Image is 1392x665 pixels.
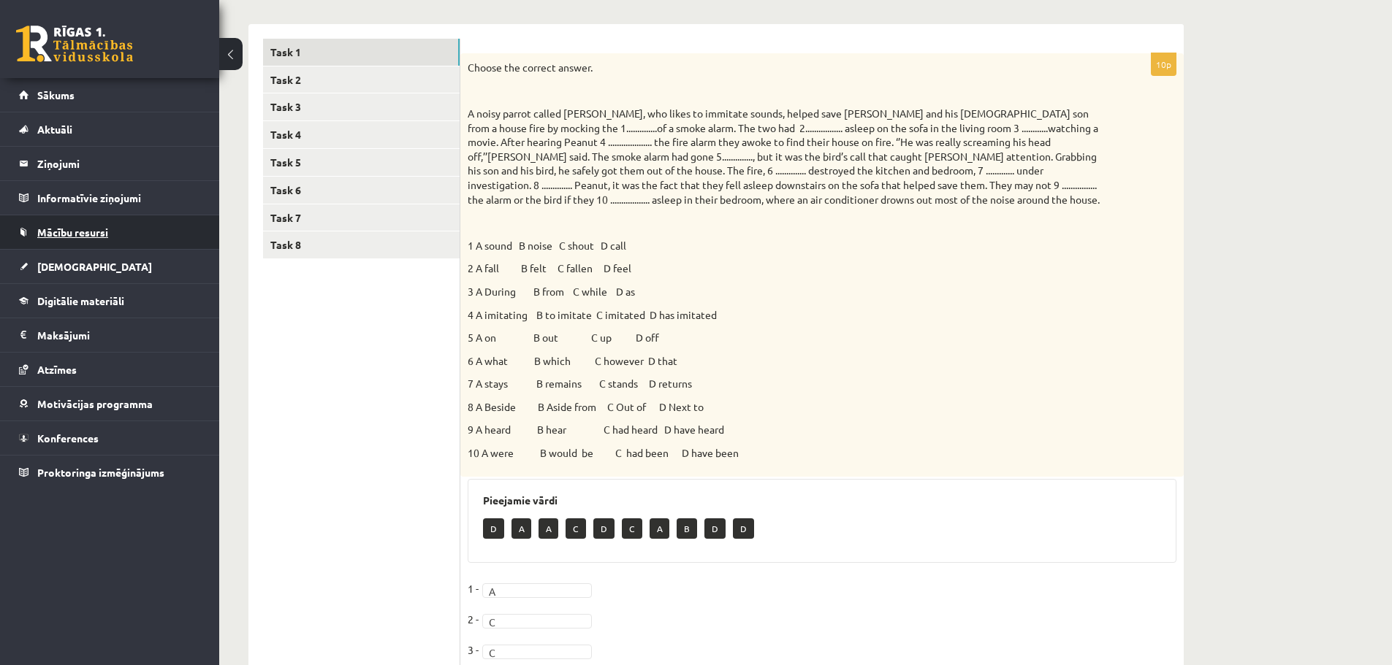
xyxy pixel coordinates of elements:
p: D [704,518,726,539]
p: B [677,518,697,539]
a: Motivācijas programma [19,387,201,420]
p: 3 - [468,639,479,661]
span: Konferences [37,431,99,445]
p: 5 A on B out C up D off [468,331,1103,345]
a: Task 4 [263,121,460,148]
a: Task 7 [263,204,460,231]
a: Atzīmes [19,353,201,386]
span: A [489,584,572,599]
a: Digitālie materiāli [19,284,201,318]
p: 1 A sound B noise C shout D call [468,239,1103,253]
span: C [489,615,572,629]
legend: Informatīvie ziņojumi [37,181,201,215]
p: 6 A what B which C however D that [468,354,1103,369]
a: Task 2 [263,66,460,93]
p: A [650,518,669,539]
a: Ziņojumi [19,147,201,180]
span: Mācību resursi [37,226,108,239]
span: Aktuāli [37,123,72,136]
p: A noisy parrot called [PERSON_NAME], who likes to immitate sounds, helped save [PERSON_NAME] and ... [468,107,1103,207]
a: Task 3 [263,93,460,120]
p: 1 - [468,577,479,599]
span: Atzīmes [37,363,77,376]
a: A [482,583,592,598]
p: C [566,518,586,539]
a: Rīgas 1. Tālmācības vidusskola [16,26,133,62]
a: Task 1 [263,39,460,66]
a: Konferences [19,421,201,455]
a: Aktuāli [19,112,201,146]
h3: Pieejamie vārdi [483,494,1161,507]
p: 9 A heard B hear C had heard D have heard [468,423,1103,437]
a: Proktoringa izmēģinājums [19,455,201,489]
p: D [483,518,504,539]
a: Task 6 [263,177,460,204]
span: Motivācijas programma [37,397,153,410]
span: Digitālie materiāli [37,294,124,307]
span: [DEMOGRAPHIC_DATA] [37,260,152,273]
p: 10p [1151,53,1176,76]
p: 2 A fall B felt C fallen D feel [468,261,1103,276]
p: C [622,518,642,539]
p: 8 A Beside B Aside from C Out of D Next to [468,400,1103,415]
p: 4 A imitating B to imitate C imitated D has imitated [468,308,1103,323]
a: Maksājumi [19,318,201,352]
span: Proktoringa izmēģinājums [37,466,164,479]
a: [DEMOGRAPHIC_DATA] [19,250,201,283]
a: Informatīvie ziņojumi [19,181,201,215]
p: 3 A During B from C while D as [468,285,1103,299]
p: 2 - [468,608,479,630]
a: Task 8 [263,231,460,258]
p: 10 A were B would be C had been D have been [468,446,1103,461]
legend: Ziņojumi [37,147,201,180]
p: A [539,518,558,539]
a: Task 5 [263,149,460,176]
a: Sākums [19,78,201,112]
p: 7 A stays B remains C stands D returns [468,377,1103,391]
a: C [482,614,592,629]
p: D [733,518,754,539]
p: Choose the correct answer. [468,61,1103,75]
p: A [511,518,531,539]
span: C [489,645,572,660]
a: Mācību resursi [19,215,201,249]
a: C [482,645,592,659]
p: D [593,518,615,539]
span: Sākums [37,88,75,101]
legend: Maksājumi [37,318,201,352]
